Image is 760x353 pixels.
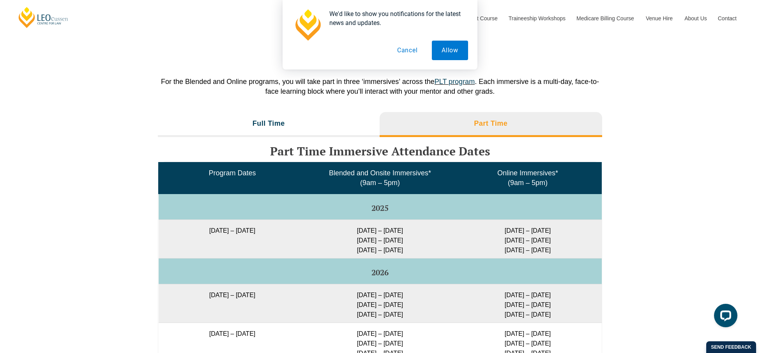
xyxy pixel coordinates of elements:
a: PLT program [435,78,475,86]
h3: Part Time [474,119,507,128]
h5: 2025 [162,204,599,212]
span: Blended and Onsite Immersives* (9am – 5pm) [329,169,431,187]
iframe: LiveChat chat widget [708,301,741,333]
td: [DATE] – [DATE] [159,219,306,258]
button: Cancel [387,41,428,60]
div: We'd like to show you notifications for the latest news and updates. [323,9,468,27]
img: notification icon [292,9,323,41]
span: Program Dates [209,169,256,177]
td: [DATE] – [DATE] [DATE] – [DATE] [DATE] – [DATE] [454,284,602,323]
button: Allow [432,41,468,60]
td: [DATE] – [DATE] [DATE] – [DATE] [DATE] – [DATE] [454,219,602,258]
p: For the Blended and Online programs, you will take part in three ‘immersives’ across the . Each i... [158,77,602,96]
h3: Full Time [253,119,285,128]
td: [DATE] – [DATE] [159,284,306,323]
td: [DATE] – [DATE] [DATE] – [DATE] [DATE] – [DATE] [306,284,454,323]
h3: Part Time Immersive Attendance Dates [158,145,602,158]
span: Online Immersives* (9am – 5pm) [497,169,558,187]
td: [DATE] – [DATE] [DATE] – [DATE] [DATE] – [DATE] [306,219,454,258]
h5: 2026 [162,268,599,277]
